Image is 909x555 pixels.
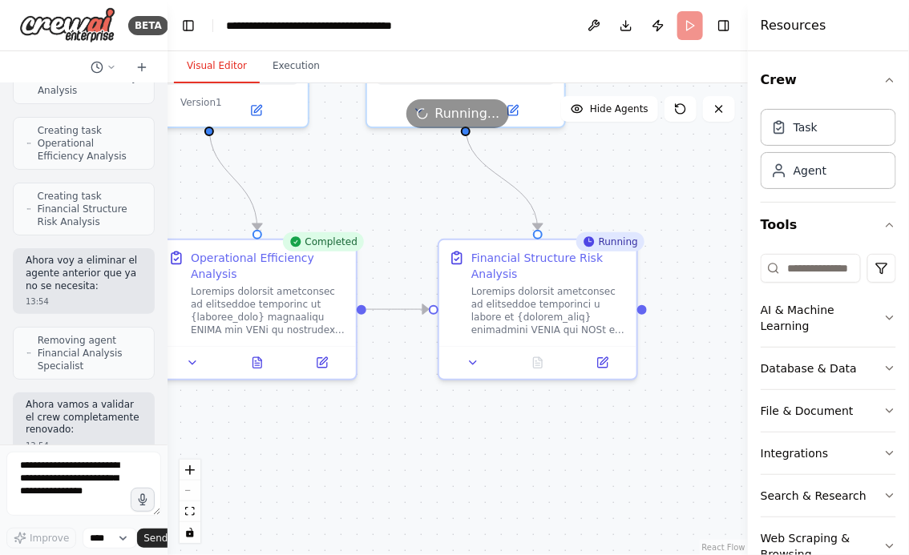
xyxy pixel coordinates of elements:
[366,301,429,317] g: Edge from f7b58470-51d9-4d4c-b80d-8f65fc72dffc to 9648c440-719f-403a-bff9-1fb87e80da4f
[201,126,265,230] g: Edge from d0f7200b-c26a-4480-b6b0-32cbe271883b to f7b58470-51d9-4d4c-b80d-8f65fc72dffc
[19,7,115,43] img: Logo
[713,14,735,37] button: Hide right sidebar
[180,460,200,481] button: zoom in
[761,103,896,202] div: Crew
[38,334,141,372] span: Removing agent Financial Analysis Specialist
[129,58,155,77] button: Start a new chat
[702,543,745,552] a: React Flow attribution
[174,50,260,83] button: Visual Editor
[575,353,630,372] button: Open in side panel
[137,529,187,548] button: Send
[180,501,200,522] button: fit view
[6,528,76,549] button: Improve
[84,58,123,77] button: Switch to previous chat
[143,532,168,545] span: Send
[794,163,826,179] div: Agent
[226,18,406,34] nav: breadcrumb
[761,475,896,517] button: Search & Research
[761,16,826,35] h4: Resources
[26,255,142,292] p: Ahora voy a eliminar el agente anterior que ya no se necesita:
[471,285,627,336] div: Loremips dolorsit ametconsec ad elitseddoe temporinci u labore et {dolorem_aliq} enimadmini VENIA...
[761,203,896,247] button: Tools
[438,239,638,380] div: RunningFinancial Structure Risk AnalysisLoremips dolorsit ametconsec ad elitseddoe temporinci u l...
[180,460,200,543] div: React Flow controls
[794,119,818,135] div: Task
[131,488,155,512] button: Click to speak your automation idea
[260,50,333,83] button: Execution
[26,296,142,308] div: 13:54
[180,96,222,109] div: Version 1
[180,522,200,543] button: toggle interactivity
[26,399,142,436] p: Ahora vamos a validar el crew completamente renovado:
[38,124,141,163] span: Creating task Operational Efficiency Analysis
[471,250,627,282] div: Financial Structure Risk Analysis
[761,58,896,103] button: Crew
[504,353,572,372] button: No output available
[128,16,168,35] div: BETA
[294,353,349,372] button: Open in side panel
[157,239,358,380] div: CompletedOperational Efficiency AnalysisLoremips dolorsit ametconsec ad elitseddoe temporinc ut {...
[576,232,644,251] div: Running
[177,14,200,37] button: Hide left sidebar
[191,285,346,336] div: Loremips dolorsit ametconsec ad elitseddoe temporinc ut {laboree_dolo} magnaaliqu ENIMA min VENi ...
[761,390,896,432] button: File & Document
[30,532,69,545] span: Improve
[191,250,346,282] div: Operational Efficiency Analysis
[761,432,896,474] button: Integrations
[26,440,142,452] div: 13:54
[38,190,141,228] span: Creating task Financial Structure Risk Analysis
[761,289,896,347] button: AI & Machine Learning
[590,103,648,115] span: Hide Agents
[561,96,658,122] button: Hide Agents
[761,348,896,389] button: Database & Data
[224,353,292,372] button: View output
[283,232,364,251] div: Completed
[180,481,200,501] button: zoom out
[435,104,500,123] span: Running...
[458,126,546,230] g: Edge from 00fb05a2-b894-46a9-8aea-17d2b820b36a to 9648c440-719f-403a-bff9-1fb87e80da4f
